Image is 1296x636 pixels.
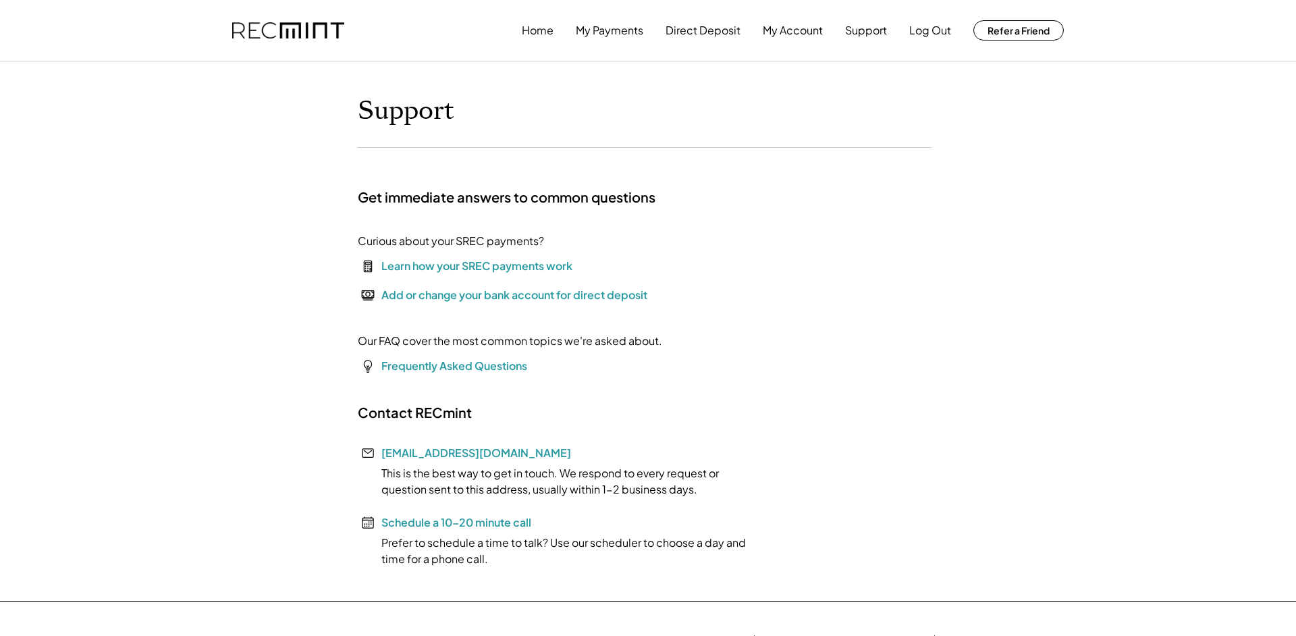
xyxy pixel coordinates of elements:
div: This is the best way to get in touch. We respond to every request or question sent to this addres... [358,465,763,498]
a: Frequently Asked Questions [381,359,527,373]
button: My Account [763,17,823,44]
div: Prefer to schedule a time to talk? Use our scheduler to choose a day and time for a phone call. [358,535,763,567]
a: [EMAIL_ADDRESS][DOMAIN_NAME] [381,446,571,460]
button: Refer a Friend [973,20,1064,41]
img: recmint-logotype%403x.png [232,22,344,39]
div: Add or change your bank account for direct deposit [381,287,647,303]
button: Log Out [909,17,951,44]
div: Our FAQ cover the most common topics we're asked about. [358,333,662,349]
div: Learn how your SREC payments work [381,258,572,274]
div: Curious about your SREC payments? [358,233,544,249]
button: My Payments [576,17,643,44]
button: Support [845,17,887,44]
h1: Support [358,95,454,127]
h2: Contact RECmint [358,404,472,421]
button: Direct Deposit [666,17,740,44]
h2: Get immediate answers to common questions [358,188,655,206]
button: Home [522,17,553,44]
a: Schedule a 10-20 minute call [381,515,531,529]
